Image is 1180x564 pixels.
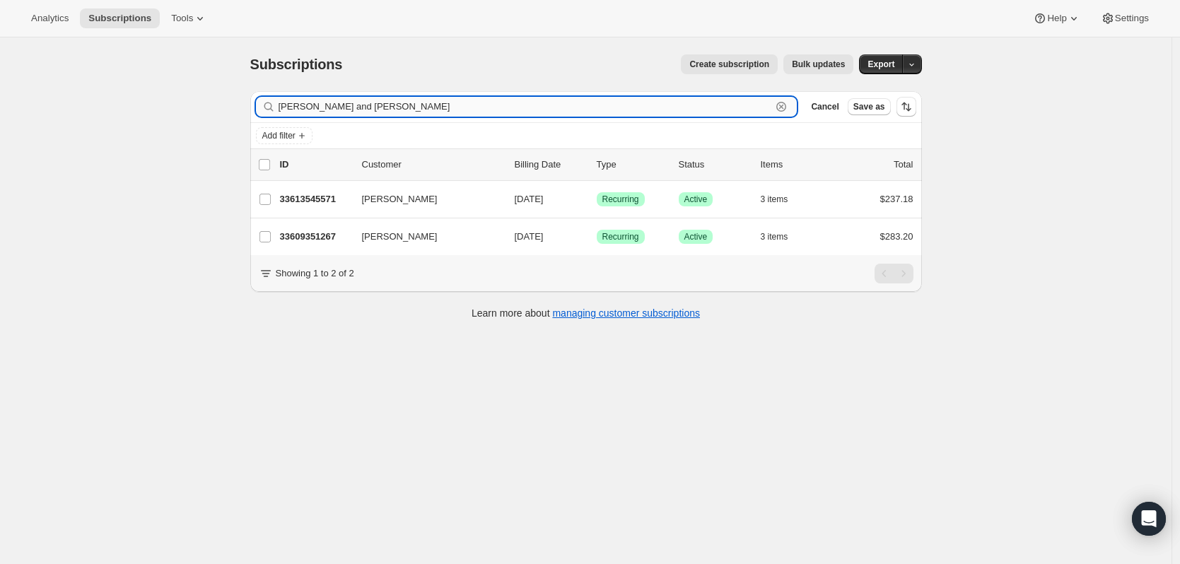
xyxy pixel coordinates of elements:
p: Learn more about [472,306,700,320]
span: $237.18 [880,194,913,204]
span: Export [868,59,894,70]
span: Help [1047,13,1066,24]
button: Bulk updates [783,54,853,74]
button: Add filter [256,127,312,144]
div: 33613545571[PERSON_NAME][DATE]SuccessRecurringSuccessActive3 items$237.18 [280,189,913,209]
p: Status [679,158,749,172]
button: Settings [1092,8,1157,28]
button: [PERSON_NAME] [354,225,495,248]
span: Bulk updates [792,59,845,70]
input: Filter subscribers [279,97,772,117]
p: ID [280,158,351,172]
span: [PERSON_NAME] [362,230,438,244]
button: 3 items [761,227,804,247]
div: Type [597,158,667,172]
div: IDCustomerBilling DateTypeStatusItemsTotal [280,158,913,172]
span: 3 items [761,231,788,242]
p: 33609351267 [280,230,351,244]
span: Cancel [811,101,839,112]
button: Analytics [23,8,77,28]
span: [DATE] [515,231,544,242]
button: Subscriptions [80,8,160,28]
span: $283.20 [880,231,913,242]
span: Settings [1115,13,1149,24]
button: Tools [163,8,216,28]
button: Export [859,54,903,74]
span: Active [684,194,708,205]
div: Open Intercom Messenger [1132,502,1166,536]
div: Items [761,158,831,172]
p: Showing 1 to 2 of 2 [276,266,354,281]
a: managing customer subscriptions [552,307,700,319]
p: Total [894,158,913,172]
div: 33609351267[PERSON_NAME][DATE]SuccessRecurringSuccessActive3 items$283.20 [280,227,913,247]
p: Billing Date [515,158,585,172]
button: Help [1024,8,1089,28]
span: Save as [853,101,885,112]
span: Active [684,231,708,242]
span: Analytics [31,13,69,24]
button: 3 items [761,189,804,209]
button: [PERSON_NAME] [354,188,495,211]
button: Create subscription [681,54,778,74]
button: Cancel [805,98,844,115]
button: Save as [848,98,891,115]
p: Customer [362,158,503,172]
span: 3 items [761,194,788,205]
span: [DATE] [515,194,544,204]
span: Add filter [262,130,296,141]
span: Subscriptions [250,57,343,72]
nav: Pagination [875,264,913,283]
span: Recurring [602,231,639,242]
button: Clear [774,100,788,114]
button: Sort the results [896,97,916,117]
span: Recurring [602,194,639,205]
span: [PERSON_NAME] [362,192,438,206]
span: Subscriptions [88,13,151,24]
p: 33613545571 [280,192,351,206]
span: Create subscription [689,59,769,70]
span: Tools [171,13,193,24]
